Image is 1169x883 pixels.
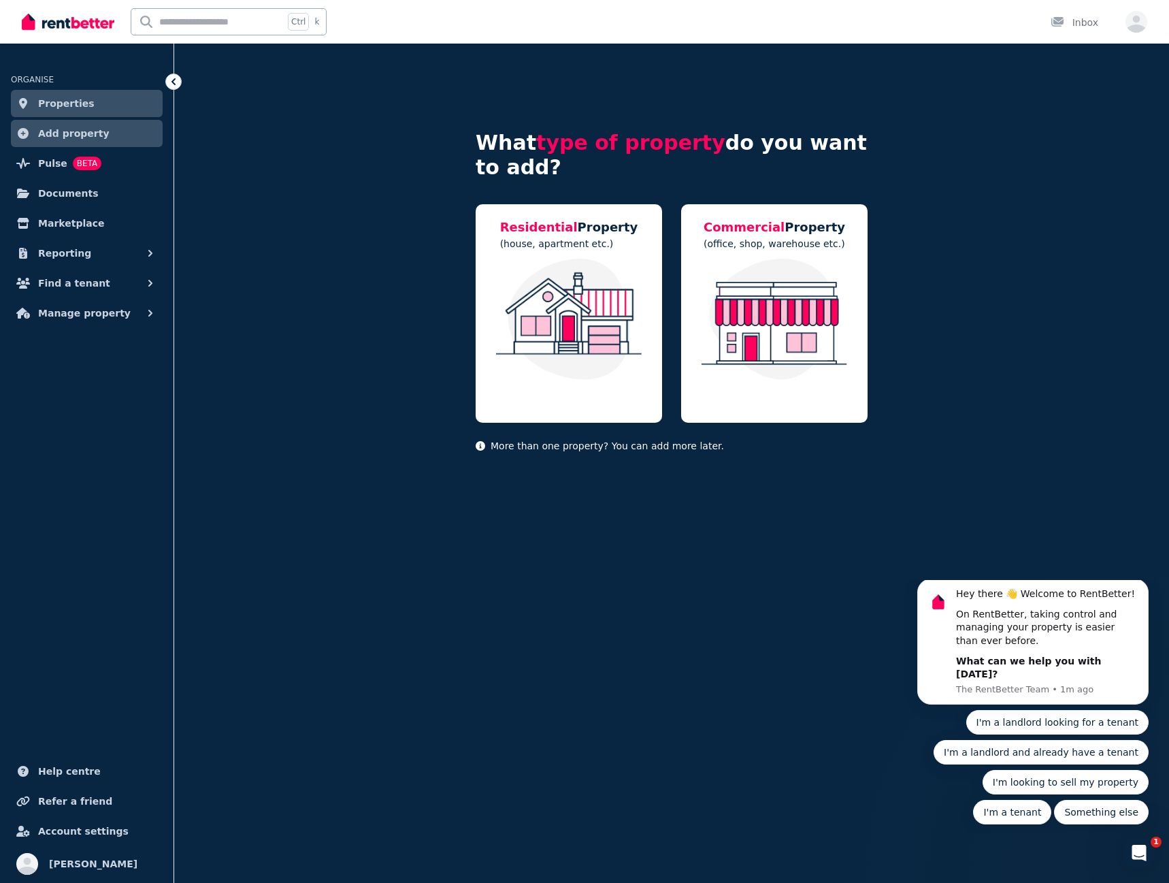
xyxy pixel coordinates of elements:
span: Properties [38,95,95,112]
p: (office, shop, warehouse etc.) [704,237,845,251]
span: ORGANISE [11,75,54,84]
span: Help centre [38,763,101,780]
span: Find a tenant [38,275,110,291]
span: Pulse [38,155,67,172]
p: More than one property? You can add more later. [476,439,868,453]
iframe: Intercom live chat [1123,837,1155,869]
img: RentBetter [22,12,114,32]
a: Help centre [11,758,163,785]
button: Manage property [11,300,163,327]
div: Hey there 👋 Welcome to RentBetter! [59,7,242,21]
span: 1 [1151,837,1162,848]
a: PulseBETA [11,150,163,177]
span: Account settings [38,823,129,839]
span: Residential [500,220,578,234]
img: Profile image for The RentBetter Team [31,11,52,33]
a: Properties [11,90,163,117]
button: Quick reply: I'm a tenant [76,220,154,244]
button: Quick reply: I'm a landlord looking for a tenant [69,130,252,155]
h5: Property [500,218,638,237]
button: Reporting [11,240,163,267]
span: k [314,16,319,27]
span: Manage property [38,305,131,321]
a: Documents [11,180,163,207]
div: On RentBetter, taking control and managing your property is easier than ever before. [59,28,242,68]
span: Marketplace [38,215,104,231]
img: Commercial Property [695,259,854,380]
a: Account settings [11,818,163,845]
span: type of property [536,131,725,155]
b: What can we help you with [DATE]? [59,76,204,100]
span: Reporting [38,245,91,261]
button: Quick reply: I'm looking to sell my property [86,190,252,214]
a: Refer a friend [11,788,163,815]
span: Commercial [704,220,785,234]
button: Quick reply: I'm a landlord and already have a tenant [37,160,252,184]
img: Residential Property [489,259,648,380]
h4: What do you want to add? [476,131,868,180]
p: Message from The RentBetter Team, sent 1m ago [59,103,242,116]
span: Add property [38,125,110,142]
iframe: Intercom notifications message [897,580,1169,833]
p: (house, apartment etc.) [500,237,638,251]
h5: Property [704,218,845,237]
span: Refer a friend [38,793,112,809]
div: Quick reply options [20,130,252,244]
span: BETA [73,157,101,170]
span: Documents [38,185,99,202]
a: Marketplace [11,210,163,237]
a: Add property [11,120,163,147]
button: Quick reply: Something else [157,220,252,244]
button: Find a tenant [11,270,163,297]
div: Inbox [1051,16,1098,29]
span: [PERSON_NAME] [49,856,137,872]
span: Ctrl [288,13,309,31]
div: Message content [59,7,242,101]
